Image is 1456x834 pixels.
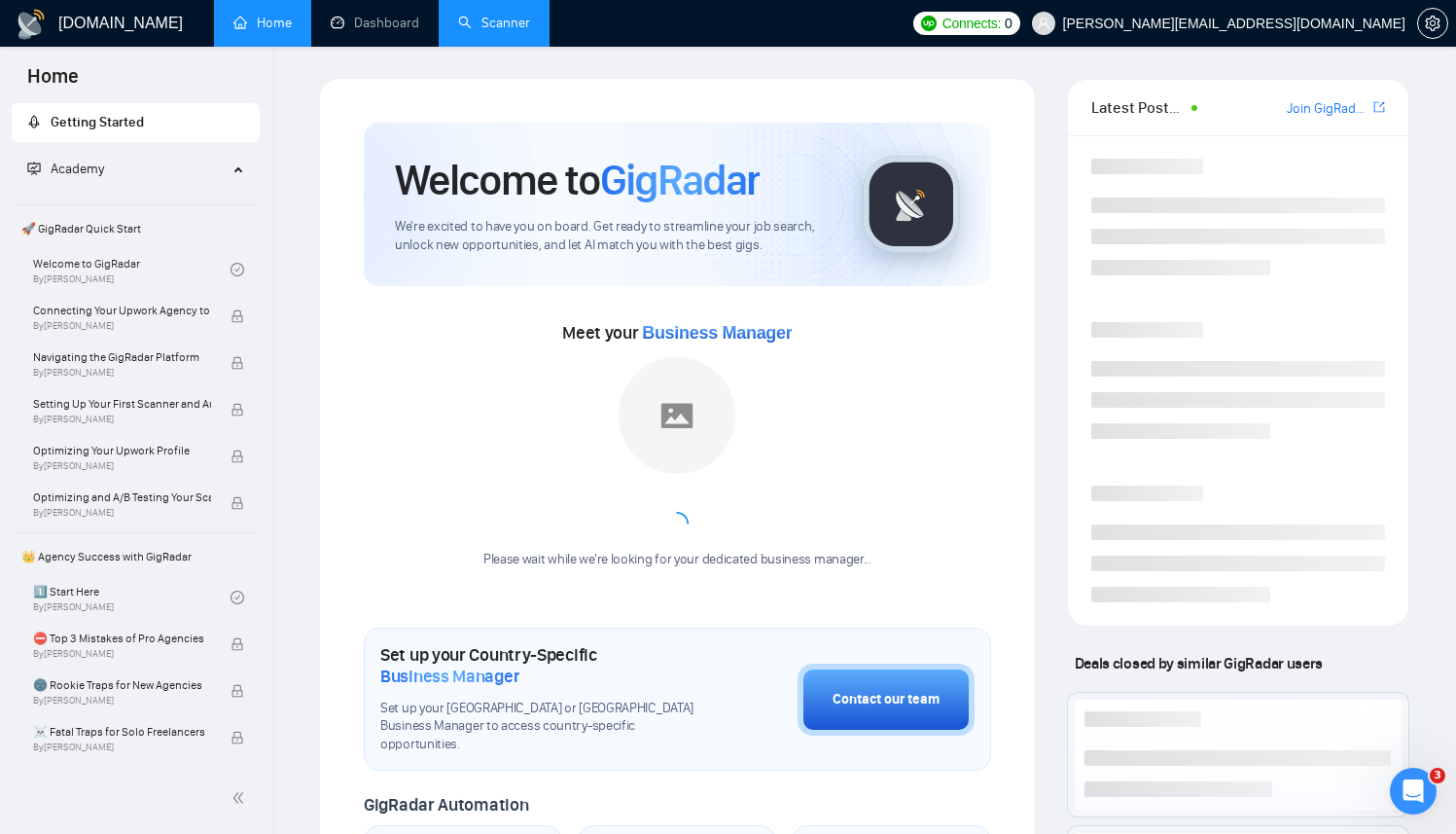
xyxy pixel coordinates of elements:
span: By [PERSON_NAME] [33,367,211,379]
a: setting [1417,16,1448,31]
a: homeHome [233,15,292,31]
span: Connecting Your Upwork Agency to GigRadar [33,301,211,320]
span: lock [231,356,244,370]
li: Getting Started [12,103,260,142]
button: Contact our team [798,664,975,736]
span: Business Manager [380,666,519,687]
span: By [PERSON_NAME] [33,695,211,707]
span: By [PERSON_NAME] [33,460,211,472]
span: ⛔ Top 3 Mistakes of Pro Agencies [33,629,211,648]
span: Optimizing and A/B Testing Your Scanner for Better Results [33,488,211,507]
span: 🌚 Rookie Traps for New Agencies [33,675,211,695]
span: check-circle [231,263,244,276]
span: Connects: [942,13,1001,34]
span: fund-projection-screen [27,162,41,175]
span: By [PERSON_NAME] [33,648,211,660]
span: lock [231,731,244,744]
button: setting [1417,8,1448,39]
span: We're excited to have you on board. Get ready to streamline your job search, unlock new opportuni... [395,218,832,255]
a: dashboardDashboard [331,15,419,31]
span: Navigating the GigRadar Platform [33,347,211,367]
span: lock [231,684,244,698]
div: Please wait while we're looking for your dedicated business manager... [472,551,883,569]
span: Business Manager [642,323,792,343]
span: Optimizing Your Upwork Profile [33,441,211,460]
span: lock [231,496,244,510]
a: export [1373,98,1385,117]
img: gigradar-logo.png [863,156,960,253]
span: lock [231,450,244,463]
span: By [PERSON_NAME] [33,414,211,425]
a: 1️⃣ Start HereBy[PERSON_NAME] [33,576,231,619]
a: searchScanner [458,15,530,31]
a: Join GigRadar Slack Community [1287,98,1369,120]
span: ☠️ Fatal Traps for Solo Freelancers [33,722,211,742]
span: 0 [1005,13,1012,34]
img: logo [16,9,47,40]
span: By [PERSON_NAME] [33,507,211,519]
span: double-left [231,788,251,808]
h1: Set up your Country-Specific [380,644,700,687]
iframe: Intercom live chat [1390,768,1437,815]
span: setting [1418,16,1447,31]
span: Setting Up Your First Scanner and Auto-Bidder [33,394,211,414]
span: GigRadar [600,154,760,206]
span: Getting Started [51,114,144,130]
span: By [PERSON_NAME] [33,320,211,332]
span: check-circle [231,591,244,604]
span: lock [231,403,244,417]
span: Academy [51,161,104,177]
span: By [PERSON_NAME] [33,742,211,753]
span: Academy [27,161,104,177]
div: Contact our team [833,689,940,710]
span: Deals closed by similar GigRadar users [1067,646,1331,680]
span: Home [12,62,94,103]
span: export [1373,99,1385,115]
img: placeholder.png [619,357,735,474]
span: 👑 Agency Success with GigRadar [14,537,258,576]
span: Set up your [GEOGRAPHIC_DATA] or [GEOGRAPHIC_DATA] Business Manager to access country-specific op... [380,700,700,755]
span: loading [664,511,690,536]
span: Latest Posts from the GigRadar Community [1091,95,1187,120]
span: user [1037,17,1050,30]
h1: Welcome to [395,154,760,206]
span: rocket [27,115,41,128]
span: lock [231,637,244,651]
span: lock [231,309,244,323]
span: Meet your [562,322,792,344]
span: 3 [1430,768,1445,783]
span: GigRadar Automation [364,794,528,816]
img: upwork-logo.png [921,16,937,31]
span: 🚀 GigRadar Quick Start [14,209,258,248]
a: Welcome to GigRadarBy[PERSON_NAME] [33,248,231,291]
